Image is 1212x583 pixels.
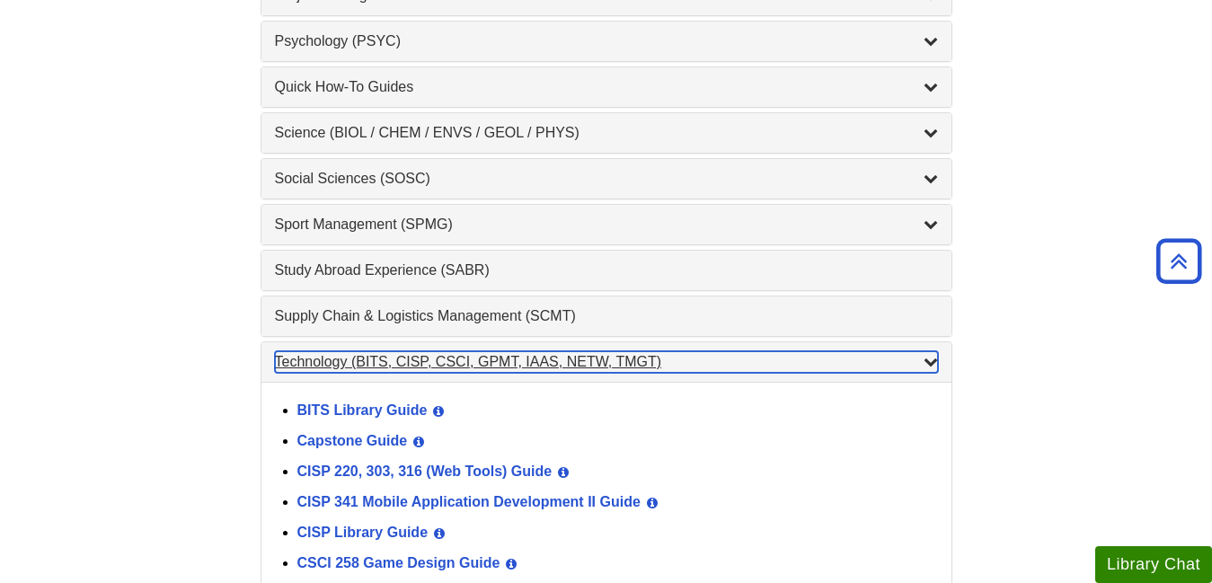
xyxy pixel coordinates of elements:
a: BITS Library Guide [297,402,428,418]
a: CSCI 258 Game Design Guide [297,555,500,570]
a: Supply Chain & Logistics Management (SCMT) [275,305,938,327]
a: CISP Library Guide [297,525,429,540]
a: Sport Management (SPMG) [275,214,938,235]
a: Technology (BITS, CISP, CSCI, GPMT, IAAS, NETW, TMGT) [275,351,938,373]
a: Study Abroad Experience (SABR) [275,260,938,281]
button: Library Chat [1095,546,1212,583]
a: Capstone Guide [297,433,408,448]
a: CISP 220, 303, 316 (Web Tools) Guide [297,464,553,479]
a: Quick How-To Guides [275,76,938,98]
a: CISP 341 Mobile Application Development II Guide [297,494,641,509]
a: Back to Top [1150,249,1208,273]
a: Social Sciences (SOSC) [275,168,938,190]
a: Science (BIOL / CHEM / ENVS / GEOL / PHYS) [275,122,938,144]
a: Psychology (PSYC) [275,31,938,52]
